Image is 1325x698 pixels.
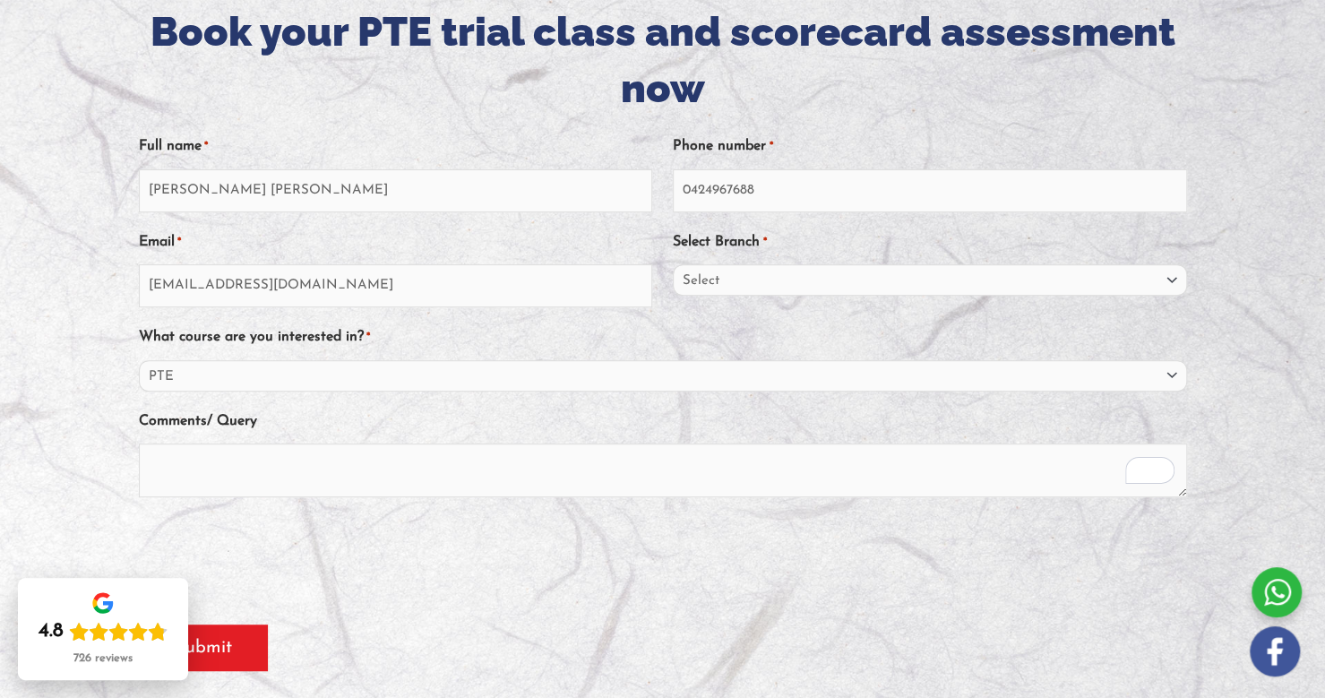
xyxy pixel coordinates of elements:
iframe: reCAPTCHA [139,522,411,592]
label: Comments/ Query [139,407,257,436]
div: Rating: 4.8 out of 5 [39,619,168,644]
label: Select Branch [673,228,766,257]
img: white-facebook.png [1250,626,1300,676]
input: Submit [139,625,268,671]
textarea: To enrich screen reader interactions, please activate Accessibility in Grammarly extension settings [139,444,1187,497]
label: Phone number [673,132,772,161]
div: 726 reviews [73,651,133,666]
label: What course are you interested in? [139,323,370,352]
label: Full name [139,132,208,161]
h1: Book your PTE trial class and scorecard assessment now [139,4,1187,116]
label: Email [139,228,181,257]
div: 4.8 [39,619,64,644]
